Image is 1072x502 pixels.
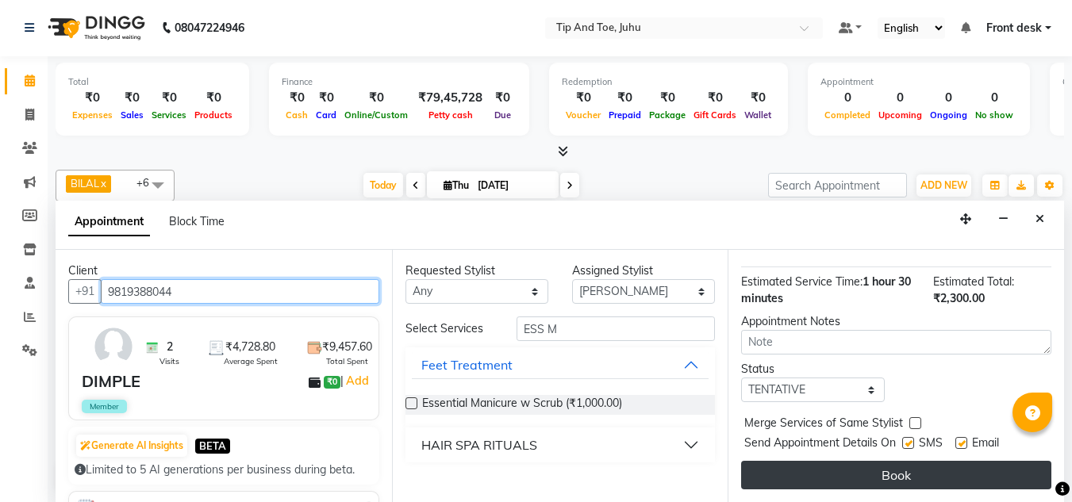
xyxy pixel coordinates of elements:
[175,6,244,50] b: 08047224946
[340,371,371,390] span: |
[169,214,225,228] span: Block Time
[68,279,102,304] button: +91
[68,262,379,279] div: Client
[926,109,971,121] span: Ongoing
[340,89,412,107] div: ₹0
[117,109,148,121] span: Sales
[741,361,884,377] div: Status
[117,89,148,107] div: ₹0
[920,179,967,191] span: ADD NEW
[412,431,709,459] button: HAIR SPA RITUALS
[740,89,775,107] div: ₹0
[322,339,372,355] span: ₹9,457.60
[971,89,1017,107] div: 0
[68,89,117,107] div: ₹0
[412,89,489,107] div: ₹79,45,728
[412,351,709,379] button: Feet Treatment
[425,109,477,121] span: Petty cash
[933,291,985,305] span: ₹2,300.00
[75,462,373,478] div: Limited to 5 AI generations per business during beta.
[690,89,740,107] div: ₹0
[645,109,690,121] span: Package
[820,75,1017,89] div: Appointment
[405,262,548,279] div: Requested Stylist
[344,371,371,390] a: Add
[768,173,907,197] input: Search Appointment
[225,339,275,355] span: ₹4,728.80
[645,89,690,107] div: ₹0
[99,177,106,190] a: x
[340,109,412,121] span: Online/Custom
[324,376,340,389] span: ₹0
[326,355,368,367] span: Total Spent
[148,89,190,107] div: ₹0
[490,109,515,121] span: Due
[68,208,150,236] span: Appointment
[741,274,863,289] span: Estimated Service Time:
[190,89,236,107] div: ₹0
[605,109,645,121] span: Prepaid
[394,320,505,337] div: Select Services
[312,109,340,121] span: Card
[101,279,379,304] input: Search by Name/Mobile/Email/Code
[820,89,874,107] div: 0
[741,313,1051,330] div: Appointment Notes
[744,415,903,435] span: Merge Services of Same Stylist
[489,89,517,107] div: ₹0
[740,109,775,121] span: Wallet
[690,109,740,121] span: Gift Cards
[972,435,999,454] span: Email
[136,176,161,189] span: +6
[71,177,99,190] span: BILAL
[167,339,173,355] span: 2
[916,174,971,197] button: ADD NEW
[605,89,645,107] div: ₹0
[82,400,127,413] span: Member
[919,435,943,454] span: SMS
[224,355,278,367] span: Average Spent
[440,179,473,191] span: Thu
[744,435,896,454] span: Send Appointment Details On
[562,75,775,89] div: Redemption
[1028,207,1051,232] button: Close
[986,20,1042,36] span: Front desk
[82,370,140,393] div: DIMPLE
[195,439,230,454] span: BETA
[68,109,117,121] span: Expenses
[517,316,715,341] input: Search by service name
[282,109,312,121] span: Cash
[282,89,312,107] div: ₹0
[473,174,552,197] input: 2025-09-04
[312,89,340,107] div: ₹0
[190,109,236,121] span: Products
[562,109,605,121] span: Voucher
[159,355,179,367] span: Visits
[421,355,513,374] div: Feet Treatment
[933,274,1014,289] span: Estimated Total:
[282,75,517,89] div: Finance
[148,109,190,121] span: Services
[926,89,971,107] div: 0
[562,89,605,107] div: ₹0
[874,109,926,121] span: Upcoming
[363,173,403,197] span: Today
[971,109,1017,121] span: No show
[76,435,187,457] button: Generate AI Insights
[40,6,149,50] img: logo
[421,435,537,454] div: HAIR SPA RITUALS
[820,109,874,121] span: Completed
[874,89,926,107] div: 0
[422,395,622,415] span: Essential Manicure w Scrub (₹1,000.00)
[572,262,715,279] div: Assigned Stylist
[90,324,136,370] img: avatar
[68,75,236,89] div: Total
[741,461,1051,489] button: Book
